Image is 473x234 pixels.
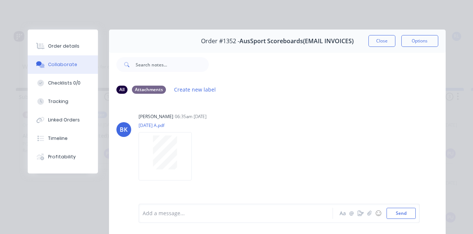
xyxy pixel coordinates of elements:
[28,148,98,166] button: Profitability
[374,209,383,218] button: ☺
[28,37,98,55] button: Order details
[28,111,98,129] button: Linked Orders
[116,86,127,94] div: All
[48,80,81,86] div: Checklists 0/0
[28,55,98,74] button: Collaborate
[48,135,68,142] div: Timeline
[448,209,466,227] iframe: Intercom live chat
[28,129,98,148] button: Timeline
[338,209,347,218] button: Aa
[28,74,98,92] button: Checklists 0/0
[48,154,76,160] div: Profitability
[201,38,239,45] span: Order #1352 -
[347,209,356,218] button: @
[120,125,127,134] div: BK
[132,86,166,94] div: Attachments
[368,35,395,47] button: Close
[48,43,79,49] div: Order details
[48,98,68,105] div: Tracking
[170,85,220,94] button: Create new label
[28,92,98,111] button: Tracking
[136,57,209,72] input: Search notes...
[48,117,80,123] div: Linked Orders
[401,35,438,47] button: Options
[239,38,354,45] span: AusSport Scoreboards(EMAIL INVOICES)
[175,113,207,120] div: 06:35am [DATE]
[139,113,173,120] div: [PERSON_NAME]
[139,122,199,128] p: [DATE] A.pdf
[387,208,416,219] button: Send
[48,61,77,68] div: Collaborate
